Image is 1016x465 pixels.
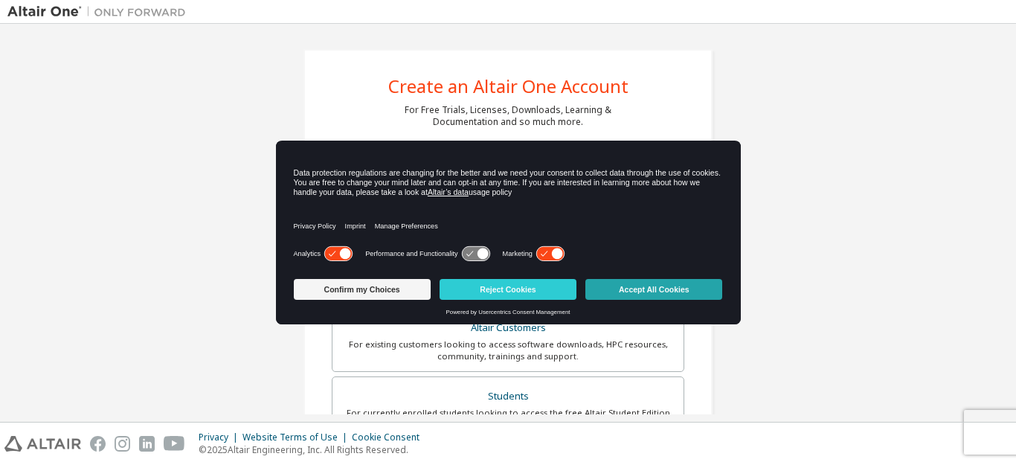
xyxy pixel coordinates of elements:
div: For Free Trials, Licenses, Downloads, Learning & Documentation and so much more. [405,104,611,128]
p: © 2025 Altair Engineering, Inc. All Rights Reserved. [199,443,428,456]
div: For currently enrolled students looking to access the free Altair Student Edition bundle and all ... [341,407,675,431]
div: For existing customers looking to access software downloads, HPC resources, community, trainings ... [341,339,675,362]
img: facebook.svg [90,436,106,452]
div: Altair Customers [341,318,675,339]
img: youtube.svg [164,436,185,452]
div: Create an Altair One Account [388,77,628,95]
div: Website Terms of Use [242,432,352,443]
div: Cookie Consent [352,432,428,443]
img: linkedin.svg [139,436,155,452]
img: instagram.svg [115,436,130,452]
div: Privacy [199,432,242,443]
img: altair_logo.svg [4,436,81,452]
div: Students [341,386,675,407]
img: Altair One [7,4,193,19]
